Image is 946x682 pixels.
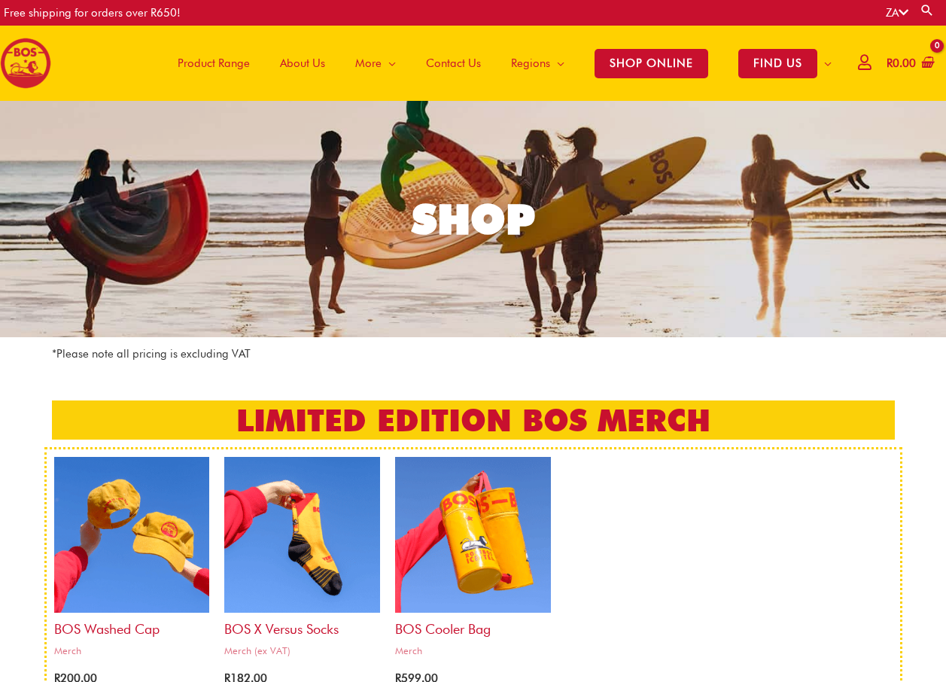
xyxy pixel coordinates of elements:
[595,49,708,78] span: SHOP ONLINE
[395,644,551,657] span: Merch
[52,400,895,440] h2: LIMITED EDITION BOS MERCH
[224,457,380,662] a: BOS x Versus SocksMerch (ex VAT)
[54,613,210,638] h2: BOS Washed Cap
[496,26,579,101] a: Regions
[920,3,935,17] a: Search button
[178,41,250,86] span: Product Range
[412,199,535,240] div: SHOP
[54,457,210,613] img: bos cap
[426,41,481,86] span: Contact Us
[224,457,380,613] img: bos x versus socks
[511,41,550,86] span: Regions
[395,457,551,662] a: BOS Cooler bagMerch
[395,613,551,638] h2: BOS Cooler bag
[355,41,382,86] span: More
[52,345,895,364] p: *Please note all pricing is excluding VAT
[224,644,380,657] span: Merch (ex VAT)
[395,457,551,613] img: bos cooler bag
[163,26,265,101] a: Product Range
[340,26,411,101] a: More
[54,644,210,657] span: Merch
[265,26,340,101] a: About Us
[224,613,380,638] h2: BOS x Versus Socks
[411,26,496,101] a: Contact Us
[884,47,935,81] a: View Shopping Cart, empty
[579,26,723,101] a: SHOP ONLINE
[886,6,908,20] a: ZA
[887,56,893,70] span: R
[887,56,916,70] bdi: 0.00
[54,457,210,662] a: BOS Washed CapMerch
[280,41,325,86] span: About Us
[738,49,817,78] span: FIND US
[151,26,847,101] nav: Site Navigation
